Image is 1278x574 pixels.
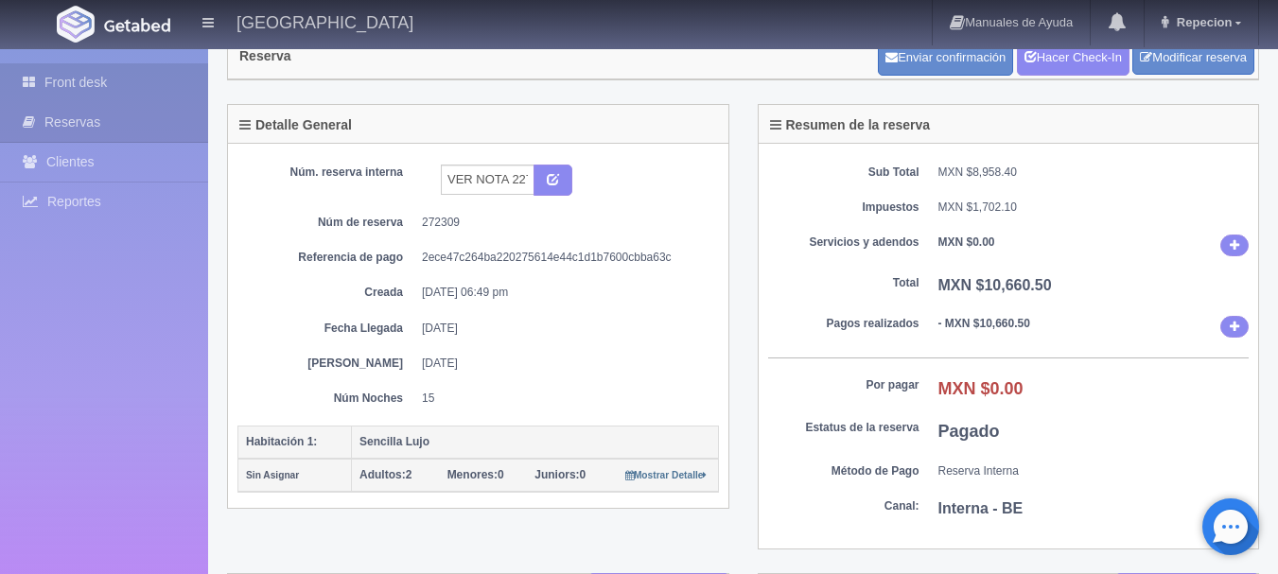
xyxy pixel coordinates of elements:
[1172,15,1233,29] span: Repecion
[768,275,919,291] dt: Total
[359,468,411,481] span: 2
[938,500,1024,516] b: Interna - BE
[246,435,317,448] b: Habitación 1:
[770,118,931,132] h4: Resumen de la reserva
[938,200,1250,216] dd: MXN $1,702.10
[938,235,995,249] b: MXN $0.00
[104,18,170,32] img: Getabed
[447,468,504,481] span: 0
[534,468,586,481] span: 0
[768,316,919,332] dt: Pagos realizados
[938,317,1030,330] b: - MXN $10,660.50
[352,426,719,459] th: Sencilla Lujo
[239,49,291,63] h4: Reserva
[768,498,919,514] dt: Canal:
[252,215,403,231] dt: Núm de reserva
[768,200,919,216] dt: Impuestos
[878,40,1013,76] button: Enviar confirmación
[57,6,95,43] img: Getabed
[768,165,919,181] dt: Sub Total
[422,250,705,266] dd: 2ece47c264ba220275614e44c1d1b7600cbba63c
[236,9,413,33] h4: [GEOGRAPHIC_DATA]
[252,165,403,181] dt: Núm. reserva interna
[938,422,1000,441] b: Pagado
[422,391,705,407] dd: 15
[246,470,299,480] small: Sin Asignar
[252,250,403,266] dt: Referencia de pago
[534,468,579,481] strong: Juniors:
[447,468,498,481] strong: Menores:
[768,235,919,251] dt: Servicios y adendos
[422,356,705,372] dd: [DATE]
[768,463,919,479] dt: Método de Pago
[768,420,919,436] dt: Estatus de la reserva
[422,215,705,231] dd: 272309
[625,468,708,481] a: Mostrar Detalle
[359,468,406,481] strong: Adultos:
[768,377,919,393] dt: Por pagar
[239,118,352,132] h4: Detalle General
[938,379,1024,398] b: MXN $0.00
[938,463,1250,479] dd: Reserva Interna
[252,285,403,301] dt: Creada
[938,165,1250,181] dd: MXN $8,958.40
[252,391,403,407] dt: Núm Noches
[422,321,705,337] dd: [DATE]
[1132,41,1254,76] a: Modificar reserva
[252,321,403,337] dt: Fecha Llegada
[1017,40,1129,76] a: Hacer Check-In
[252,356,403,372] dt: [PERSON_NAME]
[938,277,1052,293] b: MXN $10,660.50
[422,285,705,301] dd: [DATE] 06:49 pm
[625,470,708,480] small: Mostrar Detalle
